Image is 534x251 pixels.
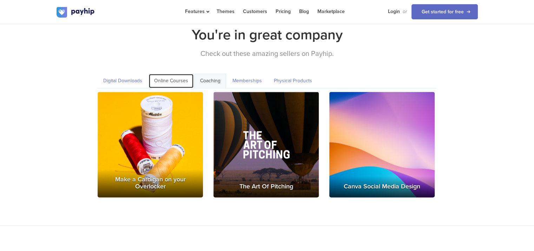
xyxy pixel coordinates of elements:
[213,92,319,198] img: The Art Of Pitching
[329,92,435,197] a: Canva Social Media Design Canva Social Media Design
[411,4,478,19] a: Get started for free
[98,92,203,197] a: Make a Cardigan on your Overlocker Make a Cardigan on your Overlocker
[149,73,194,88] a: Online Courses
[57,25,478,45] h2: You're in great company
[57,49,478,59] p: Check out these amazing sellers on Payhip.
[98,92,203,198] img: Make a Cardigan on your Overlocker
[195,73,226,88] a: Coaching
[213,92,319,197] a: The Art Of Pitching The Art Of Pitching
[98,169,203,197] h3: Make a Cardigan on your Overlocker
[268,73,318,88] a: Physical Products
[57,7,95,18] img: logo.svg
[98,73,148,88] a: Digital Downloads
[213,176,319,197] h3: The Art Of Pitching
[329,176,435,197] h3: Canva Social Media Design
[185,8,208,14] span: Features
[227,73,268,88] a: Memberships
